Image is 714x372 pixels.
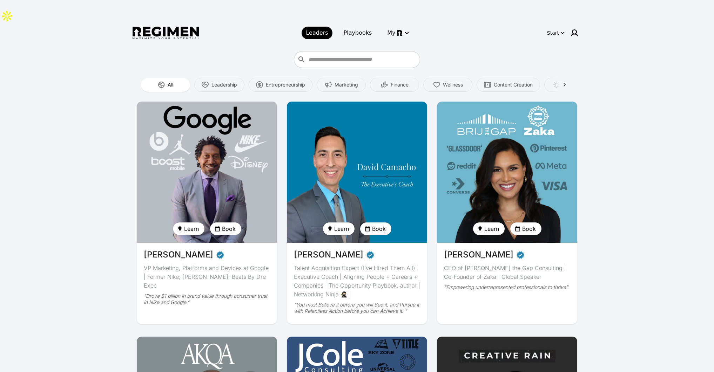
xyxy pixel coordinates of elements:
div: “Empowering underrepresented professionals to thrive” [444,284,570,290]
span: Book [372,225,386,233]
div: VP Marketing, Platforms and Devices at Google | Former Nike; [PERSON_NAME]; Beats By Dre Exec [144,264,270,290]
span: Playbooks [344,29,372,37]
span: [PERSON_NAME] [144,248,213,261]
button: Wellness [423,78,472,92]
span: Entrepreneurship [266,81,305,88]
button: Learn [473,222,505,235]
button: Learn [323,222,355,235]
span: Verified partner - David Camacho [366,248,375,261]
span: Wellness [443,81,463,88]
button: Book [510,222,541,235]
div: Start [547,29,559,36]
button: All [141,78,190,92]
span: Marketing [335,81,358,88]
img: All [158,81,165,88]
span: [PERSON_NAME] [444,248,513,261]
button: Leadership [194,78,244,92]
img: Content Creation [484,81,491,88]
img: Regimen logo [133,27,199,40]
button: My [383,27,412,39]
span: Book [222,225,236,233]
img: avatar of Devika Brij [437,102,577,243]
img: Marketing [325,81,332,88]
span: Learn [484,225,499,233]
span: Learn [334,225,349,233]
img: avatar of Daryl Butler [137,102,277,243]
button: Book [210,222,241,235]
div: “You must Believe it before you will See it, and Pursue it with Relentless Action before you can ... [294,302,420,314]
div: Who do you want to learn from? [294,51,420,68]
span: [PERSON_NAME] [294,248,363,261]
span: My [387,29,395,37]
span: Learn [184,225,199,233]
button: Finance [370,78,419,92]
a: Playbooks [339,27,376,39]
span: Book [522,225,536,233]
button: Learn [173,222,204,235]
img: Finance [381,81,388,88]
button: Book [360,222,391,235]
img: Leadership [202,81,209,88]
button: Marketing [317,78,366,92]
img: Entrepreneurship [256,81,263,88]
div: “Drove $1 billion in brand value through consumer trust in Nike and Google.” [144,293,270,305]
button: Start [546,27,566,39]
div: Talent Acquisition Expert (I’ve Hired Them All) | Executive Coach | Aligning People + Careers + C... [294,264,420,299]
span: All [168,81,173,88]
img: Wellness [433,81,440,88]
span: Leaders [306,29,328,37]
a: Leaders [302,27,332,39]
span: Content Creation [494,81,533,88]
span: Finance [391,81,409,88]
span: Leadership [211,81,237,88]
span: Verified partner - Daryl Butler [216,248,224,261]
div: CEO of [PERSON_NAME] the Gap Consulting | Co-Founder of Zaka | Global Speaker [444,264,570,281]
img: user icon [570,29,579,37]
button: Creativity [544,78,593,92]
button: Entrepreneurship [249,78,312,92]
span: Verified partner - Devika Brij [516,248,525,261]
img: avatar of David Camacho [287,102,427,243]
button: Content Creation [477,78,540,92]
